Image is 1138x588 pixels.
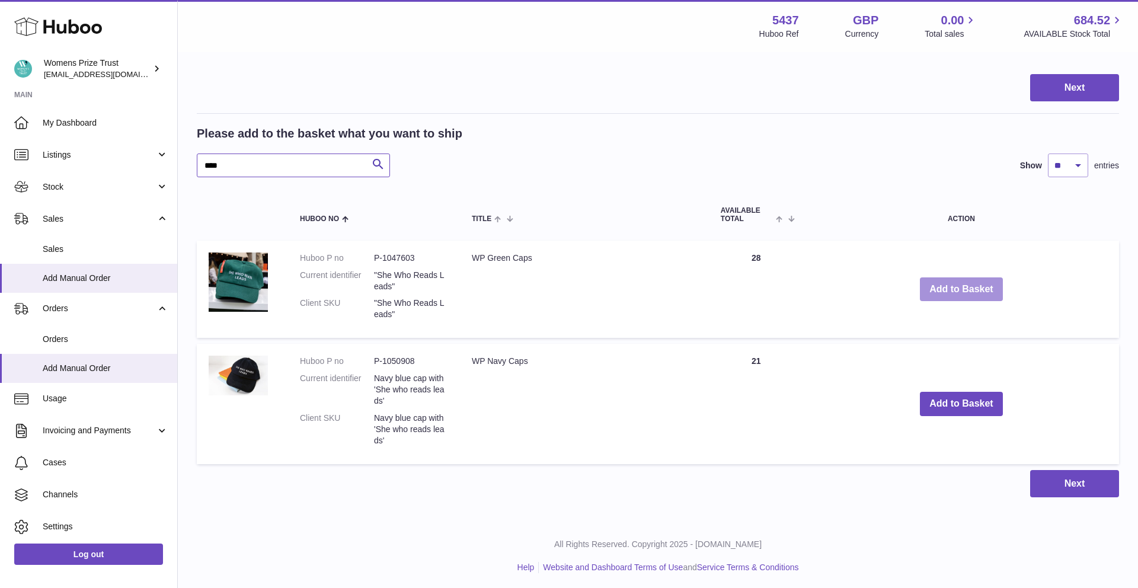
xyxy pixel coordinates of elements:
[374,356,448,367] dd: P-1050908
[1030,74,1119,102] button: Next
[43,273,168,284] span: Add Manual Order
[925,12,977,40] a: 0.00 Total sales
[14,544,163,565] a: Log out
[1094,160,1119,171] span: entries
[209,356,268,395] img: WP Navy Caps
[941,12,964,28] span: 0.00
[1024,12,1124,40] a: 684.52 AVAILABLE Stock Total
[539,562,798,573] li: and
[300,356,374,367] dt: Huboo P no
[43,117,168,129] span: My Dashboard
[1020,160,1042,171] label: Show
[460,241,709,338] td: WP Green Caps
[43,425,156,436] span: Invoicing and Payments
[300,253,374,264] dt: Huboo P no
[300,270,374,292] dt: Current identifier
[709,241,804,338] td: 28
[374,270,448,292] dd: "She Who Reads Leads"
[43,213,156,225] span: Sales
[721,207,773,222] span: AVAILABLE Total
[43,489,168,500] span: Channels
[853,12,878,28] strong: GBP
[925,28,977,40] span: Total sales
[1024,28,1124,40] span: AVAILABLE Stock Total
[920,392,1003,416] button: Add to Basket
[43,521,168,532] span: Settings
[197,126,462,142] h2: Please add to the basket what you want to ship
[845,28,879,40] div: Currency
[374,253,448,264] dd: P-1047603
[44,57,151,80] div: Womens Prize Trust
[543,563,683,572] a: Website and Dashboard Terms of Use
[697,563,799,572] a: Service Terms & Conditions
[187,539,1129,550] p: All Rights Reserved. Copyright 2025 - [DOMAIN_NAME]
[43,457,168,468] span: Cases
[374,298,448,320] dd: "She Who Reads Leads"
[460,344,709,464] td: WP Navy Caps
[43,149,156,161] span: Listings
[300,373,374,407] dt: Current identifier
[300,413,374,446] dt: Client SKU
[43,181,156,193] span: Stock
[209,253,268,312] img: WP Green Caps
[1074,12,1110,28] span: 684.52
[374,413,448,446] dd: Navy blue cap with 'She who reads leads'
[43,363,168,374] span: Add Manual Order
[43,334,168,345] span: Orders
[759,28,799,40] div: Huboo Ref
[14,60,32,78] img: info@womensprizeforfiction.co.uk
[43,393,168,404] span: Usage
[300,215,339,223] span: Huboo no
[44,69,174,79] span: [EMAIL_ADDRESS][DOMAIN_NAME]
[43,303,156,314] span: Orders
[472,215,491,223] span: Title
[709,344,804,464] td: 21
[920,277,1003,302] button: Add to Basket
[517,563,535,572] a: Help
[772,12,799,28] strong: 5437
[43,244,168,255] span: Sales
[374,373,448,407] dd: Navy blue cap with 'She who reads leads'
[1030,470,1119,498] button: Next
[804,195,1119,234] th: Action
[300,298,374,320] dt: Client SKU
